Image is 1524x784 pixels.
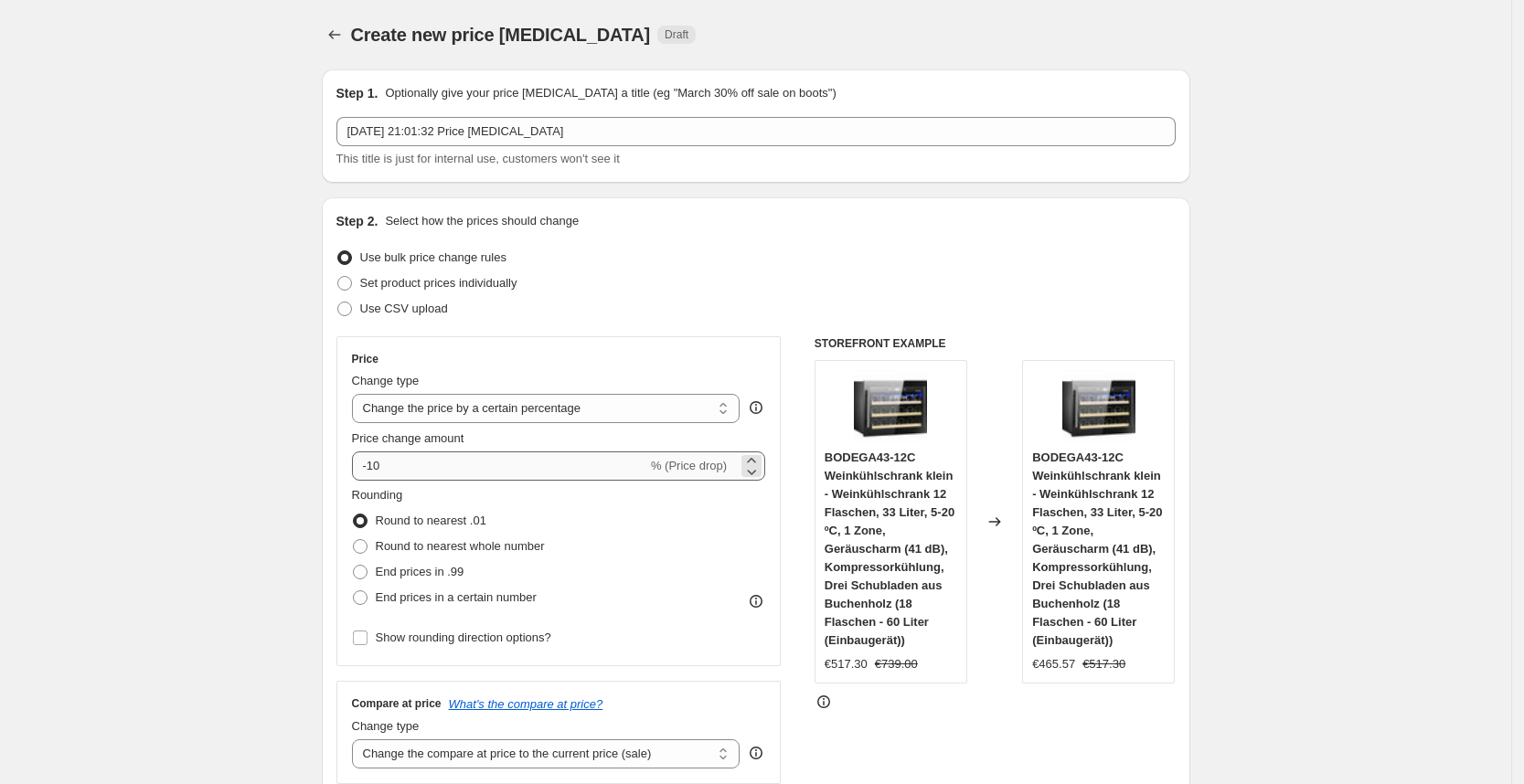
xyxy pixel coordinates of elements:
[352,488,403,502] span: Rounding
[360,302,448,315] span: Use CSV upload
[1062,370,1135,443] img: 71nhijWZXfL_46fc3141-a776-4688-bac7-20cbad56c236_80x.jpg
[376,590,537,604] span: End prices in a certain number
[336,117,1176,146] input: 30% off holiday sale
[336,212,378,230] h2: Step 2.
[385,84,836,102] p: Optionally give your price [MEDICAL_DATA] a title (eg "March 30% off sale on boots")
[854,370,927,443] img: 71nhijWZXfL_46fc3141-a776-4688-bac7-20cbad56c236_80x.jpg
[360,276,517,290] span: Set product prices individually
[336,84,378,102] h2: Step 1.
[352,451,647,481] input: -15
[322,22,347,48] button: Price change jobs
[376,630,551,644] span: Show rounding direction options?
[376,565,464,578] span: End prices in .99
[351,25,651,45] span: Create new price [MEDICAL_DATA]
[815,336,1176,351] h6: STOREFRONT EXAMPLE
[376,514,486,527] span: Round to nearest .01
[352,696,442,711] h3: Compare at price
[1032,655,1075,673] div: €465.57
[336,152,620,165] span: This title is just for internal use, customers won't see it
[385,212,579,230] p: Select how the prices should change
[360,250,506,264] span: Use bulk price change rules
[352,431,464,445] span: Price change amount
[352,719,420,733] span: Change type
[665,27,688,42] span: Draft
[825,655,868,673] div: €517.30
[352,352,378,366] h3: Price
[1032,450,1162,647] span: BODEGA43-12C Weinkühlschrank klein - Weinkühlschrank 12 Flaschen, 33 Liter, 5-20 ºC, 1 Zone, Gerä...
[651,459,727,472] span: % (Price drop)
[875,655,918,673] strike: €739.00
[352,374,420,387] span: Change type
[747,398,765,417] div: help
[825,450,954,647] span: BODEGA43-12C Weinkühlschrank klein - Weinkühlschrank 12 Flaschen, 33 Liter, 5-20 ºC, 1 Zone, Gerä...
[1082,655,1125,673] strike: €517.30
[376,539,545,553] span: Round to nearest whole number
[747,744,765,762] div: help
[449,697,603,711] button: What's the compare at price?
